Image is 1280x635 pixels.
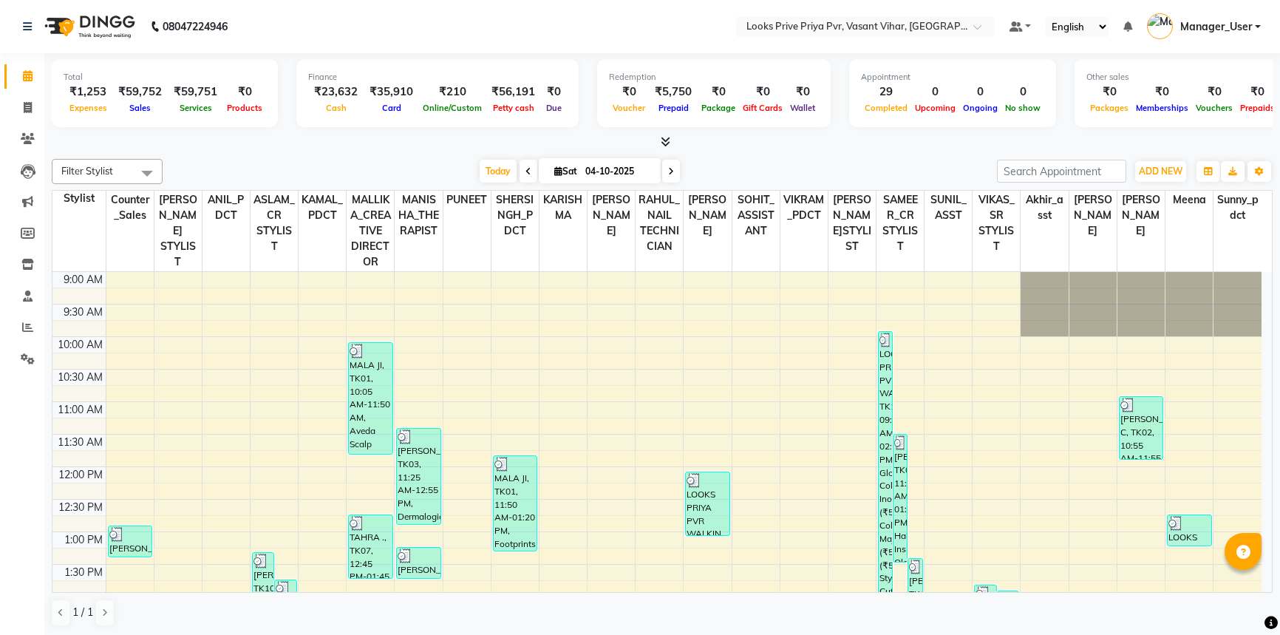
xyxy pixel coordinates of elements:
[486,84,541,101] div: ₹56,191
[739,84,786,101] div: ₹0
[55,500,106,515] div: 12:30 PM
[349,515,392,578] div: TAHRA ., TK07, 12:45 PM-01:45 PM, Hair Upstyling(F)* (₹1000)
[61,305,106,320] div: 9:30 AM
[1120,397,1163,459] div: [PERSON_NAME] C, TK02, 10:55 AM-11:55 AM, Sr.Stylist Cut(M) (₹850)
[686,472,729,535] div: LOOKS PRIYA PVR WALKIN, TK04, 12:05 PM-01:05 PM, L'aamis Org.Facial with TanOut Mask(F) (₹4500)
[609,71,819,84] div: Redemption
[202,191,250,225] span: ANIL_PDCT
[861,84,911,101] div: 29
[649,84,698,101] div: ₹5,750
[780,191,828,225] span: VIKRAM_PDCT
[66,103,111,113] span: Expenses
[72,605,93,620] span: 1 / 1
[581,160,655,183] input: 2025-10-04
[786,84,819,101] div: ₹0
[106,191,154,225] span: Counter_Sales
[1132,84,1192,101] div: ₹0
[253,553,273,616] div: [PERSON_NAME], TK10, 01:20 PM-02:20 PM, Cr.Stylist Cut(F) (₹2000)
[684,191,731,240] span: [PERSON_NAME]
[494,456,537,551] div: MALA JI, TK01, 11:50 AM-01:20 PM, Footprints Pedi Cafe Pedicure(F) (₹850),Nail Paint(Each) (₹100)
[1192,84,1236,101] div: ₹0
[998,591,1018,621] div: LOOKS PRIYA PVR WALKIN, TK12, 01:55 PM-02:25 PM, Gel Styling Men (₹100)
[539,191,587,225] span: KARISHMA
[542,103,565,113] span: Due
[64,71,266,84] div: Total
[893,435,907,562] div: [PERSON_NAME], TK06, 11:30 AM-01:30 PM, Hair Ins~Tube~1 Olaplex (₹1200),Roots Touchup Majirel(F) ...
[1218,576,1265,620] iframe: chat widget
[975,585,995,616] div: [PERSON_NAME], TK09, 01:50 PM-02:20 PM, Curling Tongs(F)* (₹900)
[223,84,266,101] div: ₹0
[112,84,168,101] div: ₹59,752
[636,191,683,256] span: RAHUL_NAIL TECHNICIAN
[168,84,223,101] div: ₹59,751
[52,191,106,206] div: Stylist
[176,103,216,113] span: Services
[38,6,139,47] img: logo
[925,191,972,225] span: SUNIL_ASST
[55,402,106,418] div: 11:00 AM
[1168,515,1211,546] div: LOOKS PRIYA PVR WALKIN, TK05, 12:45 PM-01:15 PM, Eyebrows & Upperlips (₹100)
[1086,103,1132,113] span: Packages
[64,84,112,101] div: ₹1,253
[55,370,106,385] div: 10:30 AM
[959,103,1001,113] span: Ongoing
[364,84,419,101] div: ₹35,910
[1001,84,1044,101] div: 0
[739,103,786,113] span: Gift Cards
[251,191,298,256] span: ASLAM_CR STYLIST
[163,6,228,47] b: 08047224946
[308,71,567,84] div: Finance
[973,191,1020,256] span: VIKAS_SR STYLIST
[55,467,106,483] div: 12:00 PM
[126,103,154,113] span: Sales
[1135,161,1186,182] button: ADD NEW
[1180,19,1252,35] span: Manager_User
[997,160,1126,183] input: Search Appointment
[911,84,959,101] div: 0
[61,272,106,288] div: 9:00 AM
[698,84,739,101] div: ₹0
[1117,191,1165,240] span: [PERSON_NAME]
[1086,84,1132,101] div: ₹0
[908,559,922,621] div: [PERSON_NAME], TK11, 01:25 PM-02:25 PM, Cr.Stylist Cut(M) (₹1000)
[378,103,405,113] span: Card
[419,84,486,101] div: ₹210
[588,191,635,240] span: [PERSON_NAME]
[443,191,491,209] span: PUNEET
[55,435,106,450] div: 11:30 AM
[828,191,876,256] span: [PERSON_NAME]STYLIST
[1192,103,1236,113] span: Vouchers
[347,191,394,271] span: MALLIKA_CREATIVE DIRECTOR
[1213,191,1262,225] span: Sunny_pdct
[299,191,346,225] span: KAMAL_PDCT
[322,103,350,113] span: Cash
[397,548,440,578] div: [PERSON_NAME], TK08, 01:15 PM-01:45 PM, Eyebrows (₹200)
[1147,13,1173,39] img: Manager_User
[1236,103,1279,113] span: Prepaids
[480,160,517,183] span: Today
[861,71,1044,84] div: Appointment
[609,103,649,113] span: Voucher
[861,103,911,113] span: Completed
[541,84,567,101] div: ₹0
[1165,191,1213,209] span: Meena
[1132,103,1192,113] span: Memberships
[223,103,266,113] span: Products
[1139,166,1182,177] span: ADD NEW
[609,84,649,101] div: ₹0
[876,191,924,256] span: SAMEER_CR STYLIST
[698,103,739,113] span: Package
[61,165,113,177] span: Filter Stylist
[959,84,1001,101] div: 0
[419,103,486,113] span: Online/Custom
[308,84,364,101] div: ₹23,632
[1069,191,1117,240] span: [PERSON_NAME]
[786,103,819,113] span: Wallet
[61,565,106,580] div: 1:30 PM
[1236,84,1279,101] div: ₹0
[911,103,959,113] span: Upcoming
[61,532,106,548] div: 1:00 PM
[1021,191,1068,225] span: Akhir_asst
[55,337,106,353] div: 10:00 AM
[349,343,392,454] div: MALA JI, TK01, 10:05 AM-11:50 AM, Aveda Scalp Renewal Refresh Treatment (₹2500),Aveda Roots Touch...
